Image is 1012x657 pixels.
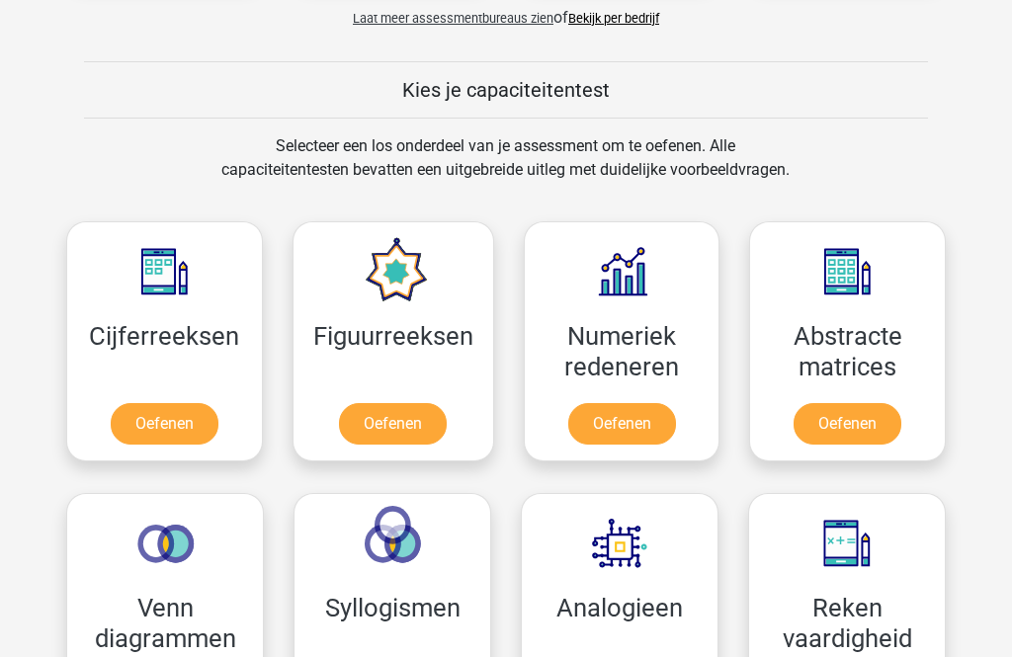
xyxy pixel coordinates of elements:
[339,403,447,445] a: Oefenen
[111,403,218,445] a: Oefenen
[568,11,659,26] a: Bekijk per bedrijf
[203,134,808,205] div: Selecteer een los onderdeel van je assessment om te oefenen. Alle capaciteitentesten bevatten een...
[568,403,676,445] a: Oefenen
[794,403,901,445] a: Oefenen
[84,78,928,102] h5: Kies je capaciteitentest
[353,11,553,26] span: Laat meer assessmentbureaus zien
